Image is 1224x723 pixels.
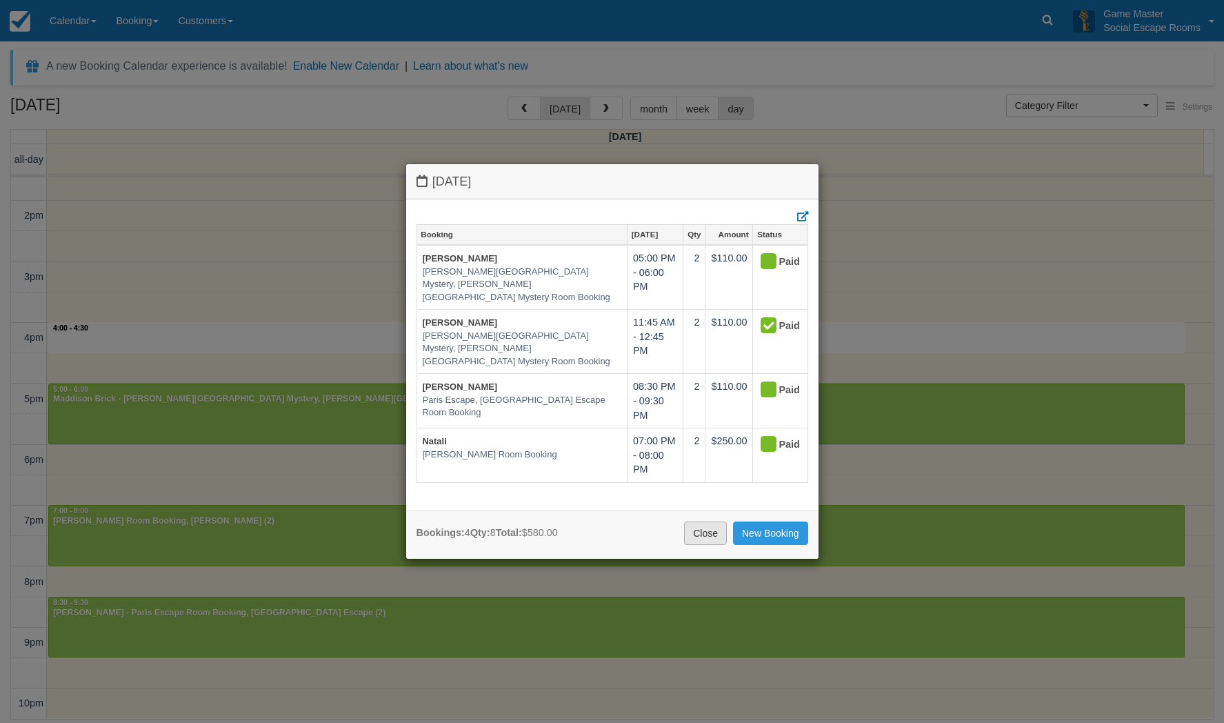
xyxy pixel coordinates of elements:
td: $110.00 [705,374,753,428]
td: 11:45 AM - 12:45 PM [627,310,683,374]
a: Qty [683,225,705,244]
td: $110.00 [705,310,753,374]
td: 08:30 PM - 09:30 PM [627,374,683,428]
td: $110.00 [705,245,753,310]
div: Paid [759,315,790,337]
strong: Qty: [470,527,490,538]
em: [PERSON_NAME][GEOGRAPHIC_DATA] Mystery, [PERSON_NAME][GEOGRAPHIC_DATA] Mystery Room Booking [423,330,621,368]
td: 2 [683,245,705,310]
div: Paid [759,379,790,402]
a: [PERSON_NAME] [423,317,498,328]
a: Close [684,522,727,545]
em: Paris Escape, [GEOGRAPHIC_DATA] Escape Room Booking [423,394,621,419]
td: 2 [683,428,705,483]
a: [PERSON_NAME] [423,253,498,264]
a: Status [753,225,807,244]
strong: Total: [496,527,522,538]
div: 4 8 $580.00 [417,526,558,540]
strong: Bookings: [417,527,465,538]
a: New Booking [733,522,808,545]
a: [DATE] [628,225,683,244]
a: Booking [417,225,627,244]
td: 2 [683,374,705,428]
div: Paid [759,251,790,273]
td: $250.00 [705,428,753,483]
em: [PERSON_NAME][GEOGRAPHIC_DATA] Mystery, [PERSON_NAME][GEOGRAPHIC_DATA] Mystery Room Booking [423,266,621,304]
td: 05:00 PM - 06:00 PM [627,245,683,310]
td: 07:00 PM - 08:00 PM [627,428,683,483]
div: Paid [759,434,790,456]
a: [PERSON_NAME] [423,382,498,392]
h4: [DATE] [417,175,808,189]
em: [PERSON_NAME] Room Booking [423,448,621,462]
td: 2 [683,310,705,374]
a: Natali [423,436,447,446]
a: Amount [705,225,752,244]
